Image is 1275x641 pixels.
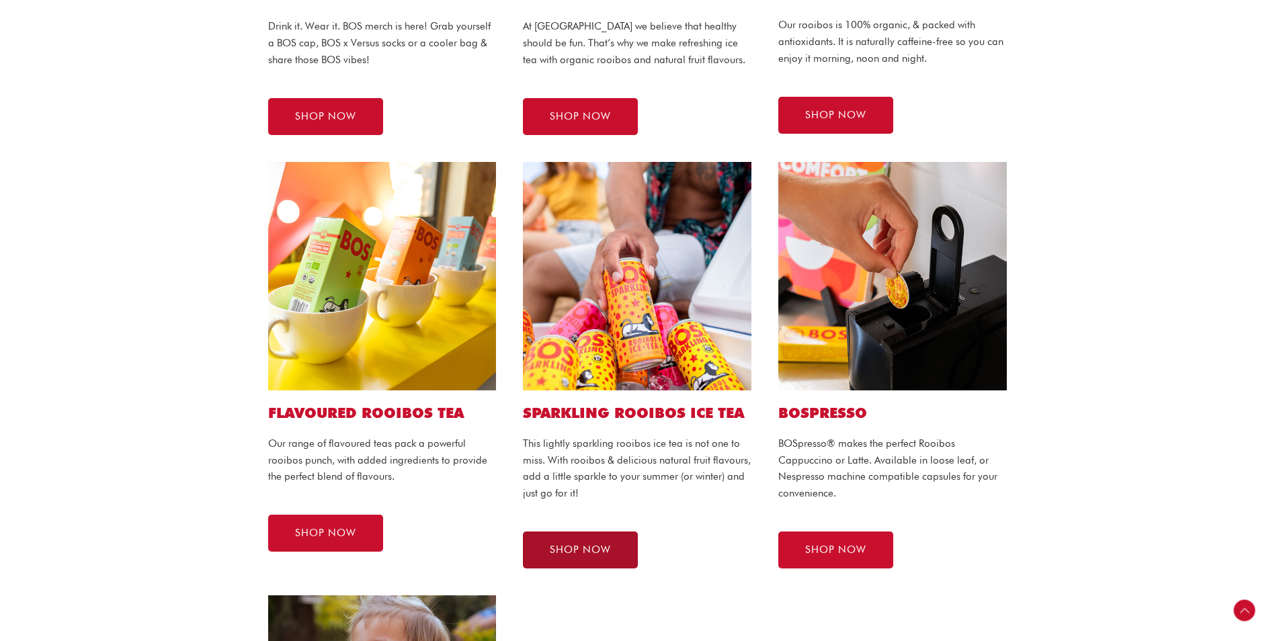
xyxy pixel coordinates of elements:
[295,112,356,122] span: SHOP NOW
[523,98,638,135] a: SHOP NOW
[268,18,497,68] p: Drink it. Wear it. BOS merch is here! Grab yourself a BOS cap, BOS x Versus socks or a cooler bag...
[268,435,497,485] p: Our range of flavoured teas pack a powerful rooibos punch, with added ingredients to provide the ...
[778,531,893,568] a: SHOP NOW
[778,97,893,134] a: SHOP NOW
[805,545,866,555] span: SHOP NOW
[778,404,1007,422] h2: BOSPRESSO
[805,110,866,120] span: SHOP NOW
[268,98,383,135] a: SHOP NOW
[523,531,638,568] a: SHOP NOW
[778,17,1007,67] p: Our rooibos is 100% organic, & packed with antioxidants. It is naturally caffeine-free so you can...
[523,404,751,422] h2: SPARKLING ROOIBOS ICE TEA
[778,162,1007,390] img: bospresso capsule website1
[295,528,356,538] span: SHOP NOW
[268,404,497,422] h2: Flavoured ROOIBOS TEA
[268,515,383,552] a: SHOP NOW
[523,18,751,68] p: At [GEOGRAPHIC_DATA] we believe that healthy should be fun. That’s why we make refreshing ice tea...
[550,112,611,122] span: SHOP NOW
[523,435,751,502] p: This lightly sparkling rooibos ice tea is not one to miss. With rooibos & delicious natural fruit...
[778,435,1007,502] p: BOSpresso® makes the perfect Rooibos Cappuccino or Latte. Available in loose leaf, or Nespresso m...
[550,545,611,555] span: SHOP NOW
